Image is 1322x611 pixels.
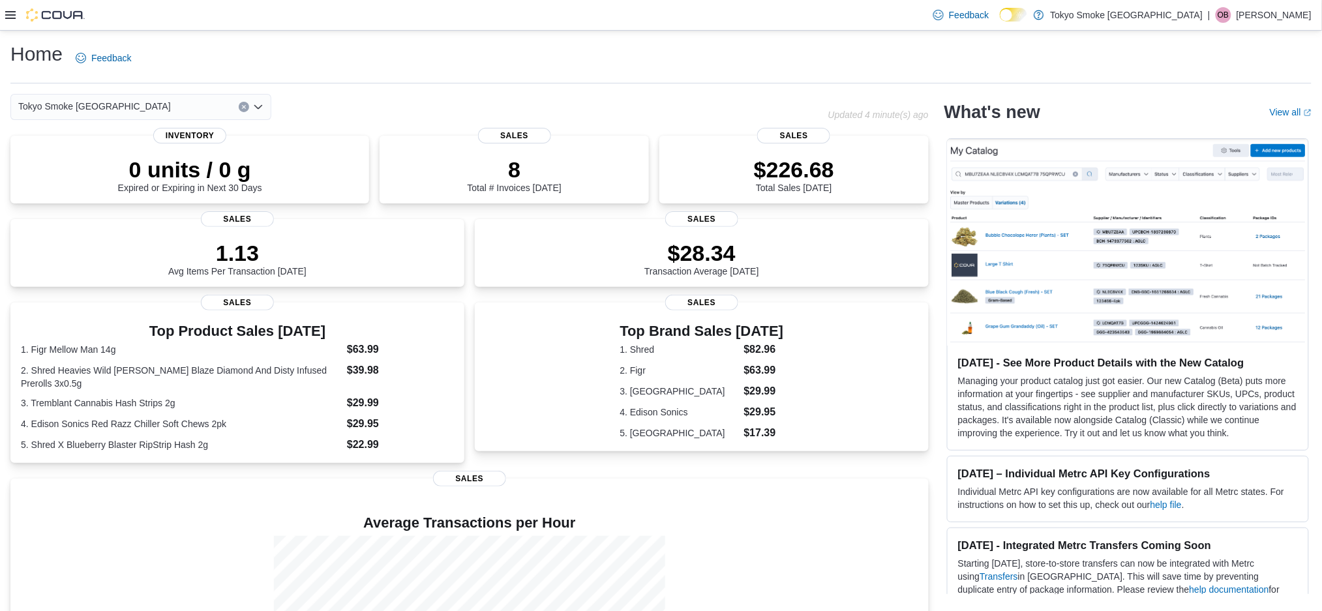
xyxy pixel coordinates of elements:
button: Open list of options [253,102,263,112]
a: View allExternal link [1270,107,1312,117]
p: Tokyo Smoke [GEOGRAPHIC_DATA] [1051,7,1203,23]
p: $226.68 [754,156,834,183]
dd: $22.99 [347,437,454,453]
span: Sales [665,295,738,310]
span: Sales [201,211,274,227]
dd: $82.96 [744,342,784,357]
span: Sales [478,128,551,143]
dt: 1. Shred [620,343,739,356]
dd: $63.99 [744,363,784,378]
h3: [DATE] - See More Product Details with the New Catalog [958,356,1298,369]
dt: 2. Shred Heavies Wild [PERSON_NAME] Blaze Diamond And Disty Infused Prerolls 3x0.5g [21,364,342,390]
h3: [DATE] - Integrated Metrc Transfers Coming Soon [958,539,1298,552]
dd: $29.99 [744,383,784,399]
a: Transfers [980,571,1018,582]
div: Orrion Benoit [1216,7,1231,23]
span: Feedback [91,52,131,65]
div: Total # Invoices [DATE] [467,156,561,193]
input: Dark Mode [1000,8,1027,22]
span: Inventory [153,128,226,143]
a: help file [1150,499,1182,510]
dd: $39.98 [347,363,454,378]
div: Transaction Average [DATE] [644,240,759,276]
img: Cova [26,8,85,22]
span: Sales [757,128,830,143]
h3: [DATE] – Individual Metrc API Key Configurations [958,467,1298,480]
dd: $63.99 [347,342,454,357]
div: Expired or Expiring in Next 30 Days [118,156,262,193]
dt: 1. Figr Mellow Man 14g [21,343,342,356]
p: Managing your product catalog just got easier. Our new Catalog (Beta) puts more information at yo... [958,374,1298,440]
span: Feedback [949,8,989,22]
dd: $29.95 [744,404,784,420]
a: help documentation [1190,584,1269,595]
dt: 4. Edison Sonics Red Razz Chiller Soft Chews 2pk [21,417,342,430]
dd: $29.99 [347,395,454,411]
a: Feedback [928,2,994,28]
h1: Home [10,41,63,67]
span: Sales [665,211,738,227]
dt: 4. Edison Sonics [620,406,739,419]
div: Avg Items Per Transaction [DATE] [168,240,307,276]
div: Total Sales [DATE] [754,156,834,193]
h2: What's new [944,102,1040,123]
dd: $29.95 [347,416,454,432]
p: Starting [DATE], store-to-store transfers can now be integrated with Metrc using in [GEOGRAPHIC_D... [958,557,1298,609]
dt: 5. [GEOGRAPHIC_DATA] [620,426,739,440]
p: Individual Metrc API key configurations are now available for all Metrc states. For instructions ... [958,485,1298,511]
h3: Top Brand Sales [DATE] [620,323,784,339]
span: Sales [433,471,506,486]
dt: 5. Shred X Blueberry Blaster RipStrip Hash 2g [21,438,342,451]
p: [PERSON_NAME] [1237,7,1312,23]
button: Clear input [239,102,249,112]
a: Feedback [70,45,136,71]
p: 0 units / 0 g [118,156,262,183]
p: 1.13 [168,240,307,266]
dt: 2. Figr [620,364,739,377]
svg: External link [1304,109,1312,117]
dd: $17.39 [744,425,784,441]
p: Updated 4 minute(s) ago [828,110,929,120]
p: $28.34 [644,240,759,266]
dt: 3. Tremblant Cannabis Hash Strips 2g [21,396,342,410]
span: OB [1218,7,1229,23]
h3: Top Product Sales [DATE] [21,323,454,339]
h4: Average Transactions per Hour [21,515,918,531]
span: Tokyo Smoke [GEOGRAPHIC_DATA] [18,98,171,114]
span: Sales [201,295,274,310]
p: 8 [467,156,561,183]
dt: 3. [GEOGRAPHIC_DATA] [620,385,739,398]
p: | [1208,7,1210,23]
